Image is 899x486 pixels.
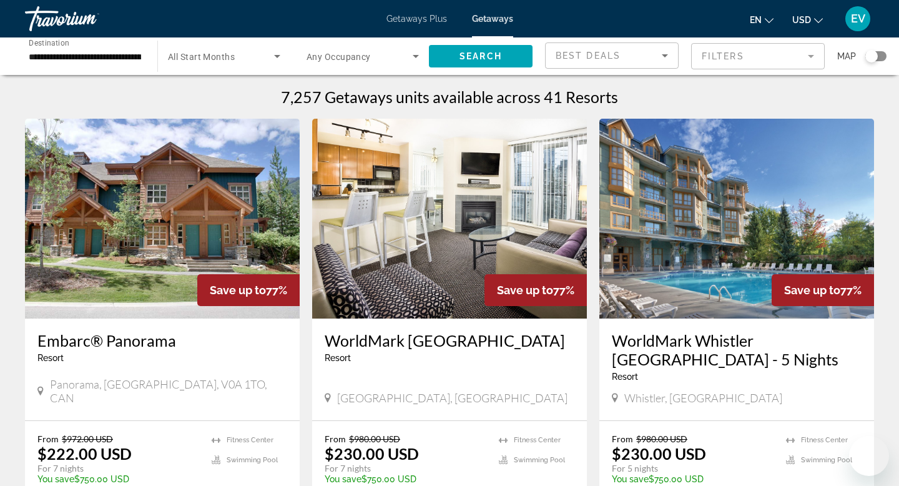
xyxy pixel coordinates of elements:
[197,274,300,306] div: 77%
[349,434,400,444] span: $980.00 USD
[227,436,273,444] span: Fitness Center
[750,15,762,25] span: en
[612,444,706,463] p: $230.00 USD
[50,377,287,405] span: Panorama, [GEOGRAPHIC_DATA], V0A 1TO, CAN
[792,15,811,25] span: USD
[459,51,502,61] span: Search
[612,463,774,474] p: For 5 nights
[62,434,113,444] span: $972.00 USD
[37,444,132,463] p: $222.00 USD
[514,456,565,464] span: Swimming Pool
[851,12,865,25] span: EV
[514,436,561,444] span: Fitness Center
[784,284,840,297] span: Save up to
[842,6,874,32] button: User Menu
[37,331,287,350] a: Embarc® Panorama
[612,372,638,382] span: Resort
[772,274,874,306] div: 77%
[312,119,587,319] img: 5881I01X.jpg
[612,474,774,484] p: $750.00 USD
[472,14,513,24] a: Getaways
[325,474,486,484] p: $750.00 USD
[325,474,361,484] span: You save
[337,391,567,405] span: [GEOGRAPHIC_DATA], [GEOGRAPHIC_DATA]
[168,52,235,62] span: All Start Months
[210,284,266,297] span: Save up to
[386,14,447,24] a: Getaways Plus
[325,444,419,463] p: $230.00 USD
[556,51,621,61] span: Best Deals
[801,436,848,444] span: Fitness Center
[37,474,74,484] span: You save
[325,331,574,350] a: WorldMark [GEOGRAPHIC_DATA]
[281,87,618,106] h1: 7,257 Getaways units available across 41 Resorts
[849,436,889,476] iframe: Button to launch messaging window
[801,456,852,464] span: Swimming Pool
[307,52,371,62] span: Any Occupancy
[325,434,346,444] span: From
[636,434,687,444] span: $980.00 USD
[556,48,668,63] mat-select: Sort by
[612,331,862,369] a: WorldMark Whistler [GEOGRAPHIC_DATA] - 5 Nights
[691,42,825,70] button: Filter
[429,45,533,67] button: Search
[792,11,823,29] button: Change currency
[25,119,300,319] img: ii_itp1.jpg
[325,463,486,474] p: For 7 nights
[227,456,278,464] span: Swimming Pool
[29,38,69,47] span: Destination
[325,353,351,363] span: Resort
[624,391,782,405] span: Whistler, [GEOGRAPHIC_DATA]
[612,474,649,484] span: You save
[37,353,64,363] span: Resort
[484,274,587,306] div: 77%
[497,284,553,297] span: Save up to
[612,434,633,444] span: From
[750,11,774,29] button: Change language
[837,47,856,65] span: Map
[37,434,59,444] span: From
[599,119,874,319] img: 5800O01X.jpg
[37,474,199,484] p: $750.00 USD
[37,463,199,474] p: For 7 nights
[25,2,150,35] a: Travorium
